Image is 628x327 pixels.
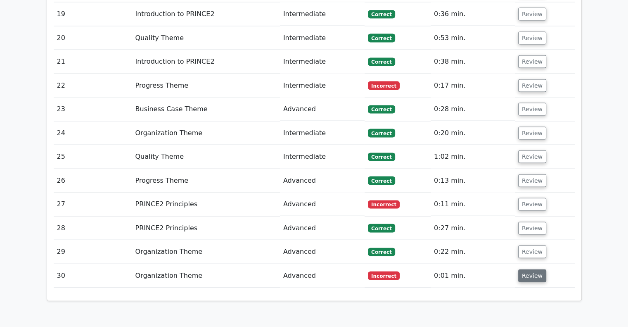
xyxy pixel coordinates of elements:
td: Progress Theme [132,169,280,193]
td: Intermediate [280,26,365,50]
td: 0:36 min. [431,2,515,26]
td: Intermediate [280,122,365,145]
button: Review [518,127,546,140]
td: 19 [54,2,132,26]
td: 0:17 min. [431,74,515,98]
td: Business Case Theme [132,98,280,121]
span: Correct [368,153,395,161]
button: Review [518,246,546,258]
td: PRINCE2 Principles [132,217,280,240]
button: Review [518,270,546,282]
td: Advanced [280,217,365,240]
td: Progress Theme [132,74,280,98]
button: Review [518,198,546,211]
span: Correct [368,10,395,19]
td: 0:28 min. [431,98,515,121]
td: Intermediate [280,74,365,98]
td: 21 [54,50,132,74]
td: 1:02 min. [431,145,515,169]
td: 27 [54,193,132,216]
td: 0:38 min. [431,50,515,74]
button: Review [518,8,546,21]
td: Intermediate [280,145,365,169]
td: Organization Theme [132,122,280,145]
td: 30 [54,264,132,288]
button: Review [518,32,546,45]
button: Review [518,79,546,92]
span: Correct [368,248,395,256]
span: Correct [368,58,395,66]
span: Correct [368,34,395,42]
button: Review [518,222,546,235]
td: 22 [54,74,132,98]
td: 0:53 min. [431,26,515,50]
td: 23 [54,98,132,121]
td: 25 [54,145,132,169]
td: 24 [54,122,132,145]
td: 0:27 min. [431,217,515,240]
button: Review [518,103,546,116]
td: 28 [54,217,132,240]
td: 26 [54,169,132,193]
span: Correct [368,177,395,185]
td: Organization Theme [132,240,280,264]
td: 0:20 min. [431,122,515,145]
button: Review [518,150,546,163]
td: 0:11 min. [431,193,515,216]
span: Correct [368,224,395,232]
td: Quality Theme [132,145,280,169]
td: Advanced [280,240,365,264]
td: 20 [54,26,132,50]
td: Introduction to PRINCE2 [132,50,280,74]
td: Advanced [280,169,365,193]
td: 29 [54,240,132,264]
td: Intermediate [280,50,365,74]
td: Organization Theme [132,264,280,288]
span: Incorrect [368,81,400,90]
td: 0:22 min. [431,240,515,264]
button: Review [518,174,546,187]
td: 0:13 min. [431,169,515,193]
td: Quality Theme [132,26,280,50]
td: Intermediate [280,2,365,26]
button: Review [518,55,546,68]
td: Advanced [280,264,365,288]
span: Incorrect [368,272,400,280]
span: Incorrect [368,200,400,209]
span: Correct [368,105,395,114]
td: Advanced [280,193,365,216]
td: 0:01 min. [431,264,515,288]
span: Correct [368,129,395,137]
td: Introduction to PRINCE2 [132,2,280,26]
td: PRINCE2 Principles [132,193,280,216]
td: Advanced [280,98,365,121]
